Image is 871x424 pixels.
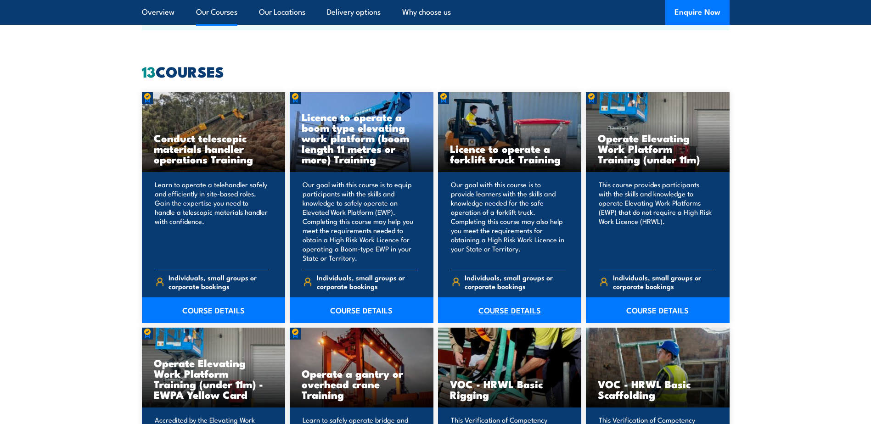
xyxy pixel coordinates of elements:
[142,60,156,83] strong: 13
[303,180,418,262] p: Our goal with this course is to equip participants with the skills and knowledge to safely operat...
[613,273,714,290] span: Individuals, small groups or corporate bookings
[465,273,566,290] span: Individuals, small groups or corporate bookings
[302,112,421,164] h3: Licence to operate a boom type elevating work platform (boom length 11 metres or more) Training
[154,357,274,400] h3: Operate Elevating Work Platform Training (under 11m) - EWPA Yellow Card
[599,180,714,262] p: This course provides participants with the skills and knowledge to operate Elevating Work Platfor...
[290,297,433,323] a: COURSE DETAILS
[302,368,421,400] h3: Operate a gantry or overhead crane Training
[438,297,582,323] a: COURSE DETAILS
[154,133,274,164] h3: Conduct telescopic materials handler operations Training
[450,143,570,164] h3: Licence to operate a forklift truck Training
[451,180,566,262] p: Our goal with this course is to provide learners with the skills and knowledge needed for the saf...
[598,379,718,400] h3: VOC - HRWL Basic Scaffolding
[317,273,418,290] span: Individuals, small groups or corporate bookings
[142,297,286,323] a: COURSE DETAILS
[155,180,270,262] p: Learn to operate a telehandler safely and efficiently in site-based roles. Gain the expertise you...
[586,297,730,323] a: COURSE DETAILS
[169,273,270,290] span: Individuals, small groups or corporate bookings
[142,65,730,78] h2: COURSES
[598,133,718,164] h3: Operate Elevating Work Platform Training (under 11m)
[450,379,570,400] h3: VOC - HRWL Basic Rigging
